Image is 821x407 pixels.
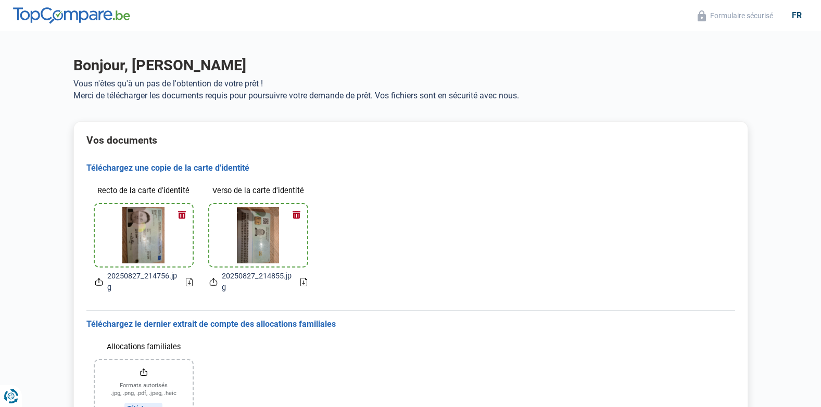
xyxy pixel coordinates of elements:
[73,79,748,88] p: Vous n'êtes qu'à un pas de l'obtention de votre prêt !
[237,207,279,263] img: idCard2File
[73,56,748,74] h1: Bonjour, [PERSON_NAME]
[222,271,292,293] span: 20250827_214855.jpg
[95,338,193,356] label: Allocations familiales
[786,10,808,20] div: fr
[107,271,178,293] span: 20250827_214756.jpg
[73,91,748,100] p: Merci de télécharger les documents requis pour poursuivre votre demande de prêt. Vos fichiers son...
[186,278,193,286] a: Download
[13,7,130,24] img: TopCompare.be
[86,163,735,174] h3: Téléchargez une copie de la carte d'identité
[86,134,735,146] h2: Vos documents
[122,207,165,263] img: idCard1File
[95,182,193,200] label: Recto de la carte d'identité
[86,319,735,330] h3: Téléchargez le dernier extrait de compte des allocations familiales
[694,10,776,22] button: Formulaire sécurisé
[300,278,307,286] a: Download
[209,182,307,200] label: Verso de la carte d'identité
